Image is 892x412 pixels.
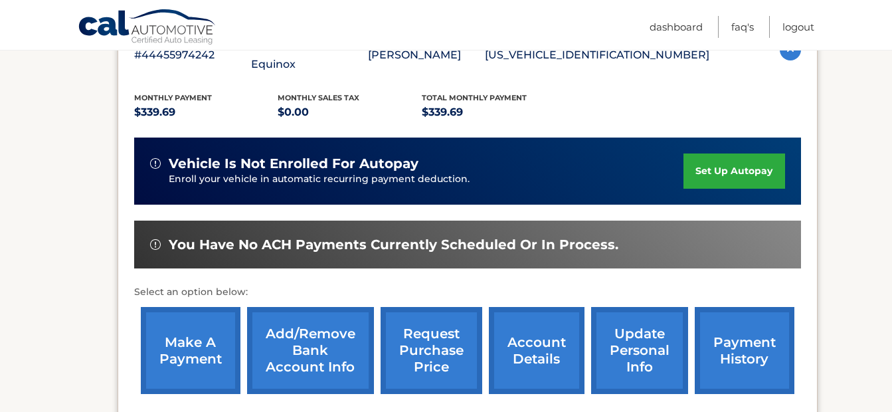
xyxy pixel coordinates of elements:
span: vehicle is not enrolled for autopay [169,155,418,172]
a: Logout [782,16,814,38]
a: payment history [695,307,794,394]
p: $0.00 [278,103,422,122]
span: Total Monthly Payment [422,93,527,102]
p: $339.69 [422,103,566,122]
a: FAQ's [731,16,754,38]
span: Monthly sales Tax [278,93,359,102]
a: Cal Automotive [78,9,217,47]
span: You have no ACH payments currently scheduled or in process. [169,237,618,253]
a: make a payment [141,307,240,394]
a: account details [489,307,584,394]
span: Monthly Payment [134,93,212,102]
a: Add/Remove bank account info [247,307,374,394]
p: Enroll your vehicle in automatic recurring payment deduction. [169,172,684,187]
p: 2026 Chevrolet Equinox [251,37,368,74]
p: [US_VEHICLE_IDENTIFICATION_NUMBER] [485,46,709,64]
a: update personal info [591,307,688,394]
img: alert-white.svg [150,158,161,169]
p: $339.69 [134,103,278,122]
p: Select an option below: [134,284,801,300]
a: Dashboard [650,16,703,38]
p: #44455974242 [134,46,251,64]
a: request purchase price [381,307,482,394]
p: [PERSON_NAME] [368,46,485,64]
img: alert-white.svg [150,239,161,250]
a: set up autopay [683,154,784,189]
